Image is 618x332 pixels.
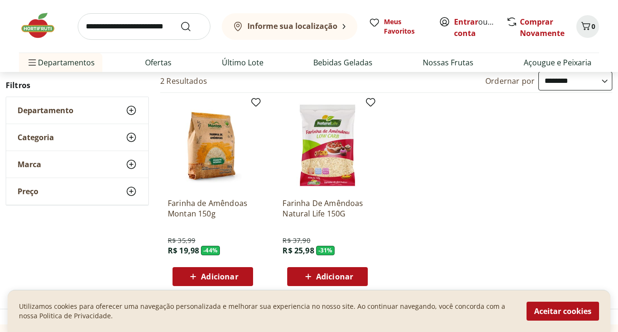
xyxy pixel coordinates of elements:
[168,100,258,190] img: Farinha de Amêndoas Montan 150g
[6,178,148,205] button: Preço
[18,187,38,196] span: Preço
[160,76,207,86] h2: 2 Resultados
[18,160,41,169] span: Marca
[282,100,373,190] img: Farinha De Amêndoas Natural Life 150G
[485,76,535,86] label: Ordernar por
[180,21,203,32] button: Submit Search
[222,13,357,40] button: Informe sua localização
[201,273,238,280] span: Adicionar
[19,302,515,321] p: Utilizamos cookies para oferecer uma navegação personalizada e melhorar sua experiencia no nosso ...
[524,57,591,68] a: Açougue e Peixaria
[454,17,478,27] a: Entrar
[18,133,54,142] span: Categoria
[282,245,314,256] span: R$ 25,98
[6,76,149,95] h2: Filtros
[423,57,473,68] a: Nossas Frutas
[384,17,427,36] span: Meus Favoritos
[313,57,373,68] a: Bebidas Geladas
[78,13,210,40] input: search
[18,106,73,115] span: Departamento
[282,236,310,245] span: R$ 37,90
[576,15,599,38] button: Carrinho
[316,246,335,255] span: - 31 %
[369,17,427,36] a: Meus Favoritos
[247,21,337,31] b: Informe sua localização
[27,51,95,74] span: Departamentos
[454,17,506,38] a: Criar conta
[222,57,264,68] a: Último Lote
[591,22,595,31] span: 0
[520,17,564,38] a: Comprar Novamente
[19,11,66,40] img: Hortifruti
[454,16,496,39] span: ou
[316,273,353,280] span: Adicionar
[168,198,258,219] a: Farinha de Amêndoas Montan 150g
[145,57,172,68] a: Ofertas
[168,236,195,245] span: R$ 35,99
[173,267,253,286] button: Adicionar
[6,151,148,178] button: Marca
[282,198,373,219] a: Farinha De Amêndoas Natural Life 150G
[6,97,148,124] button: Departamento
[6,124,148,151] button: Categoria
[527,302,599,321] button: Aceitar cookies
[201,246,220,255] span: - 44 %
[168,245,199,256] span: R$ 19,98
[287,267,368,286] button: Adicionar
[27,51,38,74] button: Menu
